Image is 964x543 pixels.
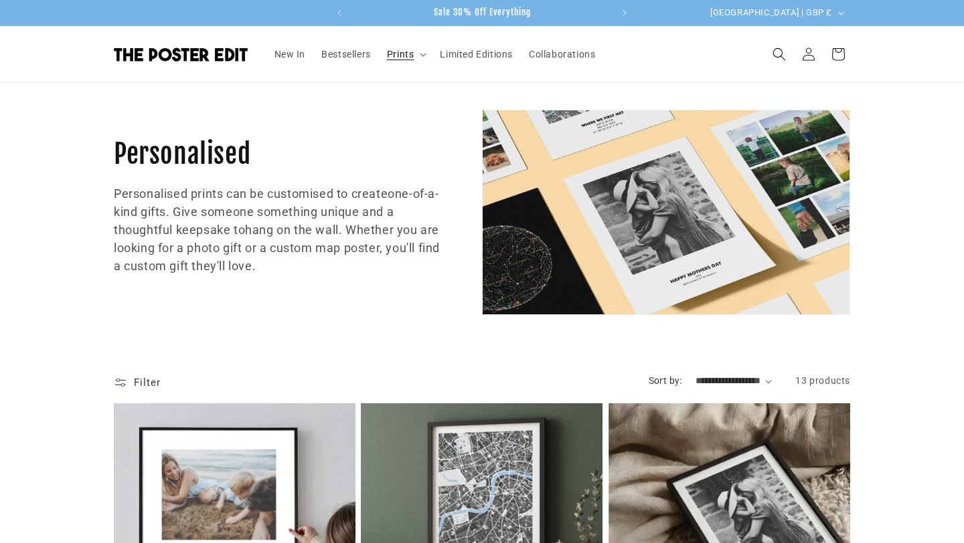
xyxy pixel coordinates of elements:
img: Personalised [483,110,850,314]
span: one-of-a-kind gifts. Give someone something unique and a thoughtful keepsake to hang on the wall.... [114,187,440,273]
summary: Filter [114,372,161,393]
span: Filter [134,376,161,389]
summary: Search [765,39,794,69]
span: 13 products [795,375,850,386]
img: The Poster Edit [114,47,248,62]
span: Collaborations [529,48,595,60]
span: Sale 30% Off Everything [434,7,531,17]
label: Sort by: [649,375,682,386]
span: Bestsellers [321,48,371,60]
span: New In [274,48,306,60]
a: Limited Editions [432,40,521,68]
a: Collaborations [521,40,603,68]
span: Limited Editions [440,48,513,60]
span: [GEOGRAPHIC_DATA] | GBP £ [710,6,832,19]
h1: Personalised [114,136,449,171]
summary: Prints [379,40,432,68]
span: Prints [387,48,414,60]
p: Personalised prints can be customised to create [114,185,449,275]
a: New In [266,40,314,68]
a: The Poster Edit [109,42,253,66]
a: Bestsellers [313,40,379,68]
